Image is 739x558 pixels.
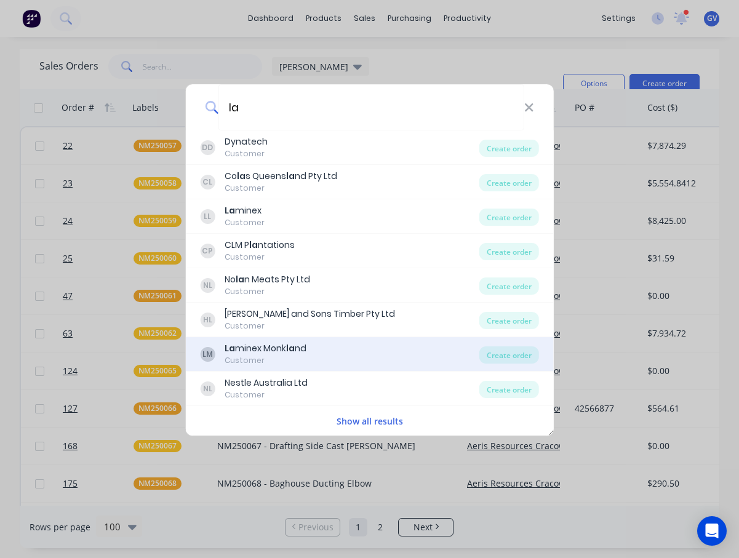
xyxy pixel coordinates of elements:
div: Customer [225,321,395,332]
b: la [236,273,244,285]
div: Create order [479,277,539,295]
div: HL [200,313,215,327]
div: Create order [479,312,539,329]
div: CP [200,244,215,258]
div: minex Monk nd [225,342,306,355]
div: Create order [479,243,539,260]
div: [PERSON_NAME] and Sons Timber Pty Ltd [225,308,395,321]
div: Customer [225,389,308,401]
div: Create order [479,209,539,226]
b: la [249,239,258,251]
div: LM [200,347,215,362]
div: CL [200,175,215,189]
div: Co s Queens nd Pty Ltd [225,170,337,183]
div: Dynatech [225,135,268,148]
div: LL [200,209,215,224]
div: Customer [225,148,268,159]
div: Customer [225,217,265,228]
div: Create order [479,174,539,191]
div: minex [225,204,265,217]
b: la [286,342,295,354]
div: Nestle Australia Ltd [225,377,308,389]
div: Create order [479,140,539,157]
div: Customer [225,355,306,366]
div: Create order [479,381,539,398]
div: Customer [225,252,295,263]
b: la [237,170,246,182]
div: Create order [479,346,539,364]
div: CLM P ntations [225,239,295,252]
div: Customer [225,183,337,194]
input: Enter a customer name to create a new order... [218,84,524,130]
div: NL [200,381,215,396]
b: La [225,342,235,354]
div: Open Intercom Messenger [697,516,727,546]
div: DD [200,140,215,155]
b: la [286,170,295,182]
button: Show all results [333,414,407,428]
div: NL [200,278,215,293]
div: Customer [225,286,310,297]
div: No n Meats Pty Ltd [225,273,310,286]
b: La [225,204,235,217]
